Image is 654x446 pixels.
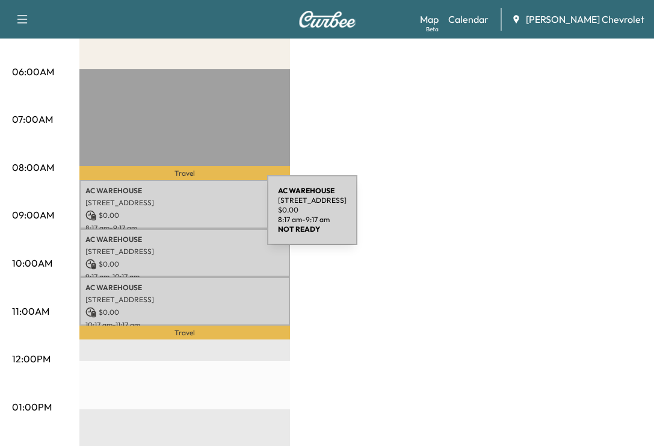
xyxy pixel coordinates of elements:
p: $ 0.00 [85,259,284,270]
p: $ 0.00 [85,210,284,221]
p: 8:17 am - 9:17 am [278,215,347,225]
p: 10:17 am - 11:17 am [85,320,284,330]
p: 12:00PM [12,352,51,366]
img: Curbee Logo [298,11,356,28]
p: [STREET_ADDRESS] [85,247,284,256]
p: 07:00AM [12,112,53,126]
p: 06:00AM [12,64,54,79]
p: 08:00AM [12,160,54,175]
p: AC WAREHOUSE [85,235,284,244]
b: AC WAREHOUSE [278,186,335,195]
p: 9:17 am - 10:17 am [85,272,284,282]
p: $ 0.00 [85,307,284,318]
span: [PERSON_NAME] Chevrolet [526,12,644,26]
p: AC WAREHOUSE [85,283,284,293]
p: AC WAREHOUSE [85,186,284,196]
b: NOT READY [278,225,320,234]
p: [STREET_ADDRESS] [85,198,284,208]
p: [STREET_ADDRESS] [278,196,347,205]
p: [STREET_ADDRESS] [85,295,284,305]
p: Travel [79,326,290,339]
p: 01:00PM [12,400,52,414]
p: Travel [79,166,290,180]
p: $ 0.00 [278,205,347,215]
p: 09:00AM [12,208,54,222]
a: MapBeta [420,12,439,26]
p: 10:00AM [12,256,52,270]
div: Beta [426,25,439,34]
a: Calendar [448,12,489,26]
p: 8:17 am - 9:17 am [85,223,284,233]
p: 11:00AM [12,304,49,318]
